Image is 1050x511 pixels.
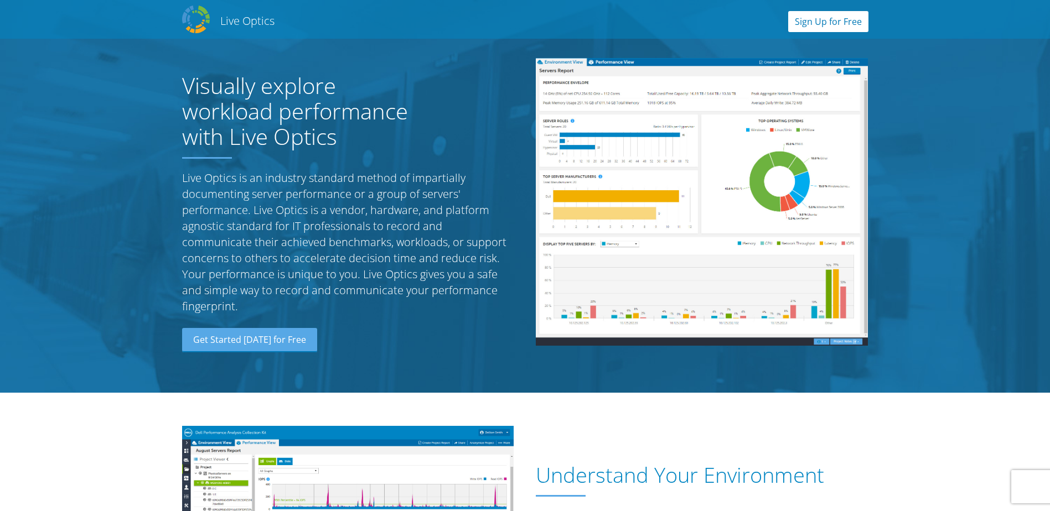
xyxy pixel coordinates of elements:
[536,58,868,346] img: Server Report
[788,11,868,32] a: Sign Up for Free
[182,6,210,33] img: Dell Dpack
[220,13,275,28] h2: Live Optics
[182,73,431,149] h1: Visually explore workload performance with Live Optics
[182,328,317,352] a: Get Started [DATE] for Free
[536,463,862,487] h1: Understand Your Environment
[182,170,514,314] p: Live Optics is an industry standard method of impartially documenting server performance or a gro...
